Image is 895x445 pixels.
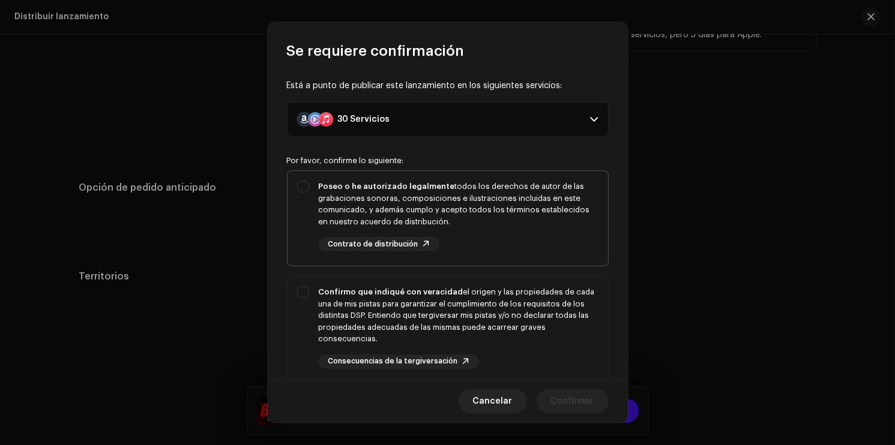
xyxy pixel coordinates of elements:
[328,240,418,248] span: Contrato de distribución
[551,389,594,413] span: Confirmar
[459,389,527,413] button: Cancelar
[319,182,455,190] strong: Poseo o he autorizado legalmente
[338,115,390,124] div: 30 Servicios
[319,286,598,345] div: el origen y las propiedades de cada una de mis pistas para garantizar el cumplimiento de los requ...
[287,276,609,384] p-togglebutton: Confirmo que indiqué con veracidadel origen y las propiedades de cada una de mis pistas para gara...
[287,102,609,137] p-accordion-header: 30 Servicios
[328,357,458,365] span: Consecuencias de la tergiversación
[537,389,609,413] button: Confirmar
[287,80,609,92] div: Está a punto de publicar este lanzamiento en los siguientes servicios:
[319,181,598,227] div: todos los derechos de autor de las grabaciones sonoras, composiciones e ilustraciones incluidas e...
[473,389,513,413] span: Cancelar
[319,288,463,296] strong: Confirmo que indiqué con veracidad
[287,156,609,166] div: Por favor, confirme lo siguiente:
[287,170,609,266] p-togglebutton: Poseo o he autorizado legalmentetodos los derechos de autor de las grabaciones sonoras, composici...
[287,41,465,61] span: Se requiere confirmación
